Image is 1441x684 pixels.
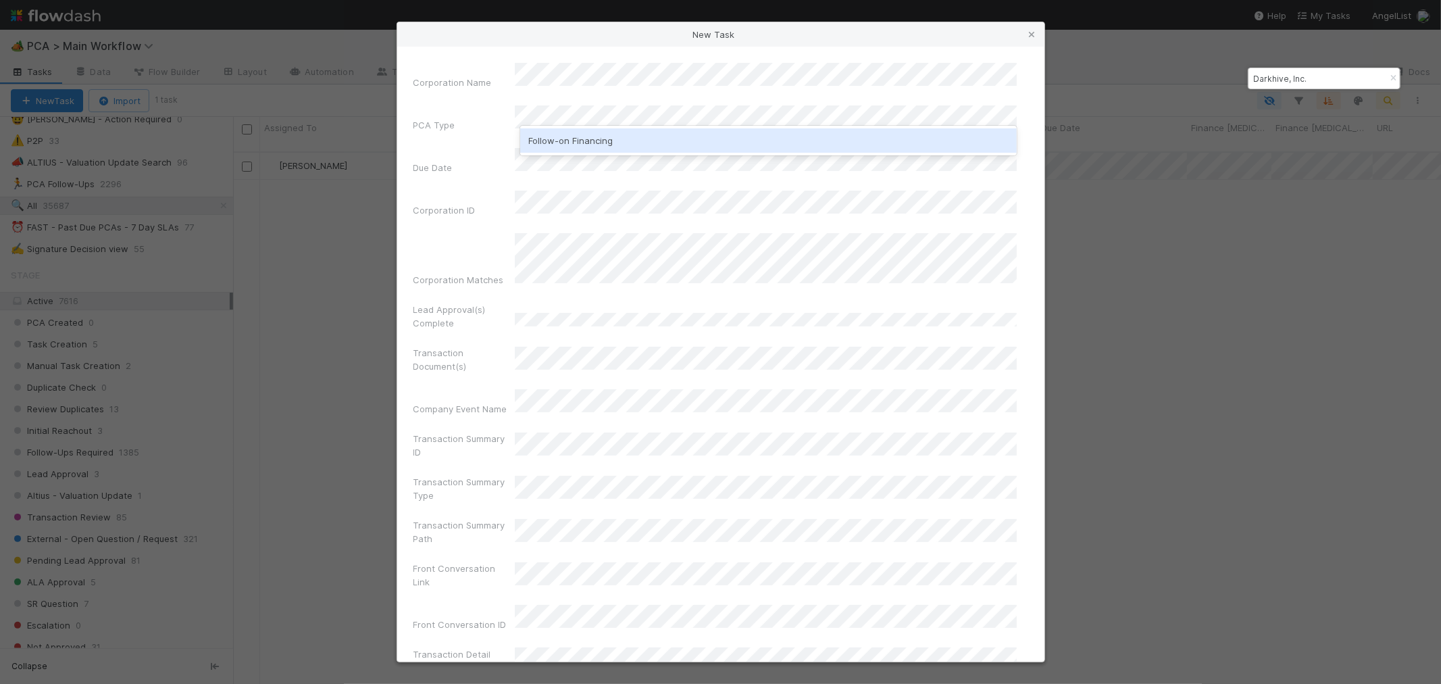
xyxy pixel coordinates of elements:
[413,118,455,132] label: PCA Type
[413,518,515,545] label: Transaction Summary Path
[413,432,515,459] label: Transaction Summary ID
[413,161,453,174] label: Due Date
[413,273,504,287] label: Corporation Matches
[413,346,515,373] label: Transaction Document(s)
[1250,70,1386,87] input: Search...
[413,475,515,502] label: Transaction Summary Type
[413,203,476,217] label: Corporation ID
[520,128,1017,153] div: Follow-on Financing
[397,22,1044,47] div: New Task
[413,562,515,589] label: Front Conversation Link
[413,648,515,675] label: Transaction Detail Labels
[413,76,492,89] label: Corporation Name
[413,303,515,330] label: Lead Approval(s) Complete
[413,402,507,416] label: Company Event Name
[413,618,507,631] label: Front Conversation ID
